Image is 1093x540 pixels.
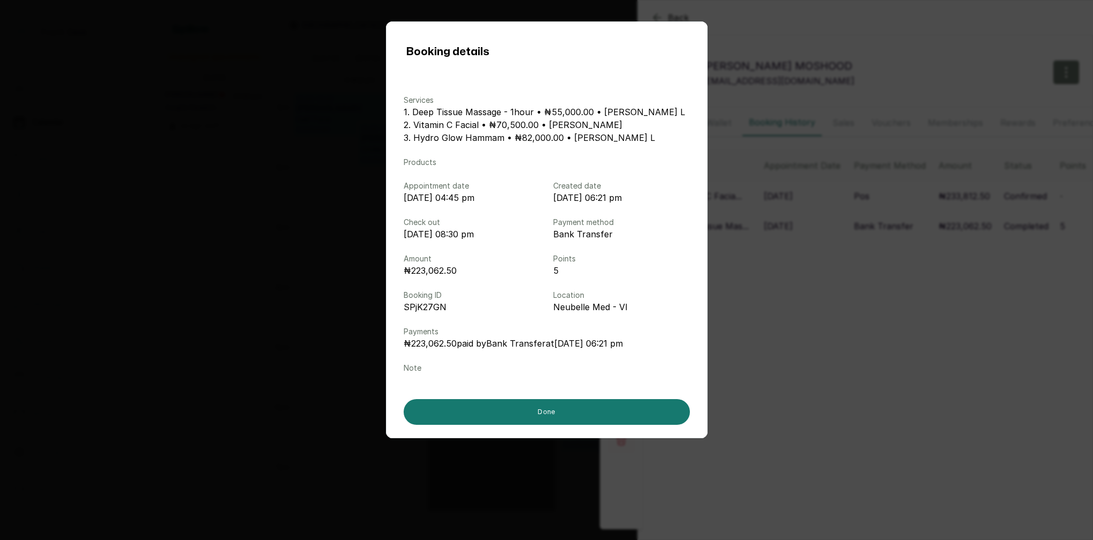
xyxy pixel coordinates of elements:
[404,301,540,313] p: SPjK27GN
[553,191,690,204] p: [DATE] 06:21 pm
[553,228,690,241] p: Bank Transfer
[404,326,690,337] p: Payments
[404,157,690,168] p: Products
[404,118,690,131] p: 2. Vitamin C Facial • ₦70,500.00 • [PERSON_NAME]
[404,95,690,106] p: Services
[553,301,690,313] p: Neubelle Med - VI
[404,399,690,425] button: Done
[406,43,489,61] h1: Booking details
[404,290,540,301] p: Booking ID
[404,106,690,118] p: 1. Deep Tissue Massage - 1hour • ₦55,000.00 • [PERSON_NAME] L
[553,217,690,228] p: Payment method
[404,337,690,350] p: ₦223,062.50 paid by Bank Transfer at [DATE] 06:21 pm
[404,217,540,228] p: Check out
[404,191,540,204] p: [DATE] 04:45 pm
[404,253,540,264] p: Amount
[404,181,540,191] p: Appointment date
[553,264,690,277] p: 5
[404,131,690,144] p: 3. Hydro Glow Hammam • ₦82,000.00 • [PERSON_NAME] L
[404,264,540,277] p: ₦223,062.50
[553,181,690,191] p: Created date
[404,228,540,241] p: [DATE] 08:30 pm
[404,363,690,373] p: Note
[553,290,690,301] p: Location
[553,253,690,264] p: Points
